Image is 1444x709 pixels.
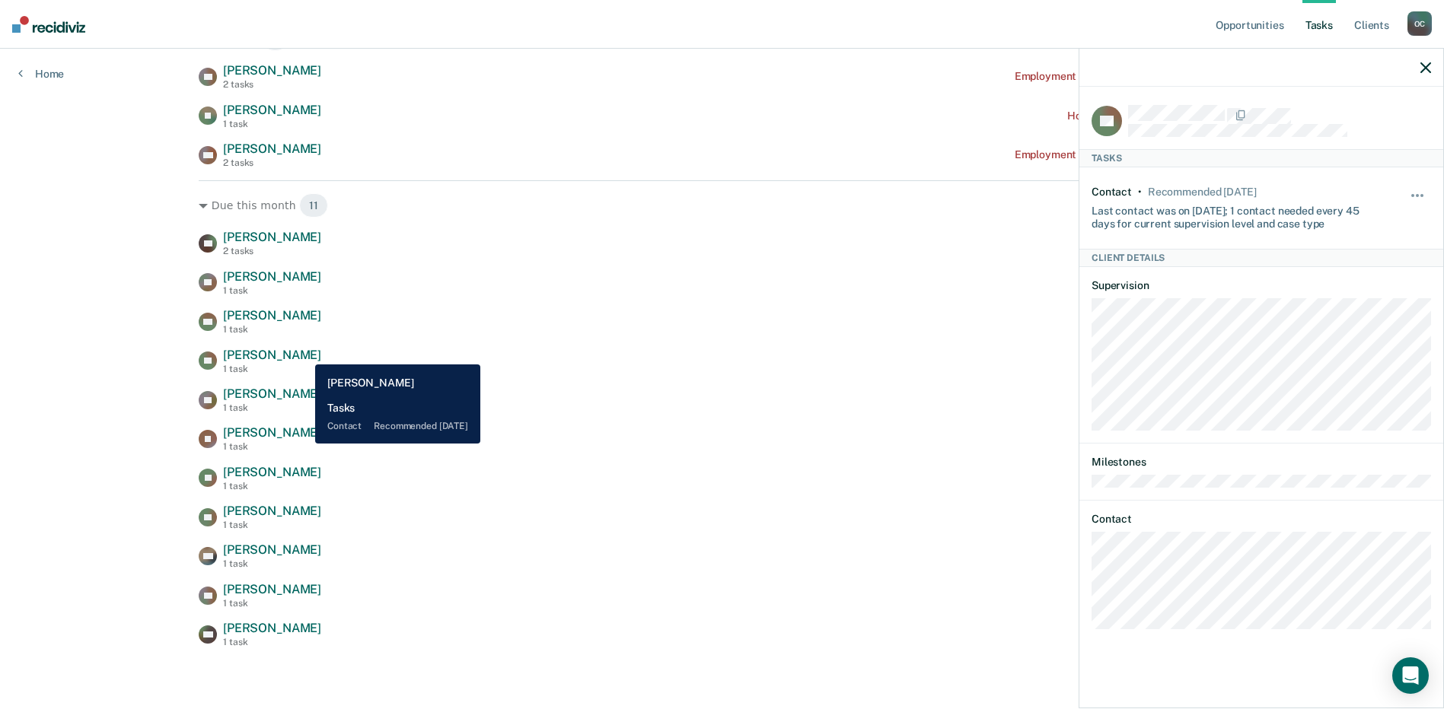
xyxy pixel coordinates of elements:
div: 1 task [223,402,321,413]
div: Employment Verification recommended [DATE] [1015,148,1245,161]
div: Last contact was on [DATE]; 1 contact needed every 45 days for current supervision level and case... [1092,199,1375,231]
div: • [1138,186,1142,199]
a: Home [18,67,64,81]
div: Client Details [1079,249,1443,267]
span: [PERSON_NAME] [223,504,321,518]
div: Recommended in 17 days [1148,186,1256,199]
div: 1 task [223,481,321,491]
span: [PERSON_NAME] [223,621,321,635]
div: 1 task [223,441,321,452]
span: [PERSON_NAME] [223,582,321,596]
div: O C [1407,11,1432,36]
span: [PERSON_NAME] [223,103,321,117]
div: 2 tasks [223,246,321,256]
dt: Supervision [1092,279,1431,292]
div: Open Intercom Messenger [1392,657,1429,694]
div: Due this month [199,193,1245,218]
span: [PERSON_NAME] [223,542,321,557]
div: 1 task [223,598,321,609]
div: 1 task [223,119,321,129]
div: 1 task [223,558,321,569]
div: 1 task [223,520,321,530]
div: Employment Verification recommended [DATE] [1015,70,1245,83]
span: [PERSON_NAME] [223,386,321,401]
div: Tasks [1079,149,1443,167]
div: Contact [1092,186,1132,199]
div: 2 tasks [223,79,321,90]
div: 1 task [223,637,321,647]
span: [PERSON_NAME] [223,141,321,156]
span: [PERSON_NAME] [223,465,321,479]
span: [PERSON_NAME] [223,269,321,284]
div: 1 task [223,285,321,296]
span: 11 [299,193,328,218]
div: 2 tasks [223,157,321,168]
span: [PERSON_NAME] [223,425,321,440]
dt: Milestones [1092,456,1431,469]
div: Home contact recommended [DATE] [1067,110,1245,122]
img: Recidiviz [12,16,85,33]
div: 1 task [223,364,321,374]
span: [PERSON_NAME] [223,308,321,323]
dt: Contact [1092,513,1431,526]
span: [PERSON_NAME] [223,230,321,244]
span: [PERSON_NAME] [223,63,321,78]
div: 1 task [223,324,321,335]
span: [PERSON_NAME] [223,348,321,362]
